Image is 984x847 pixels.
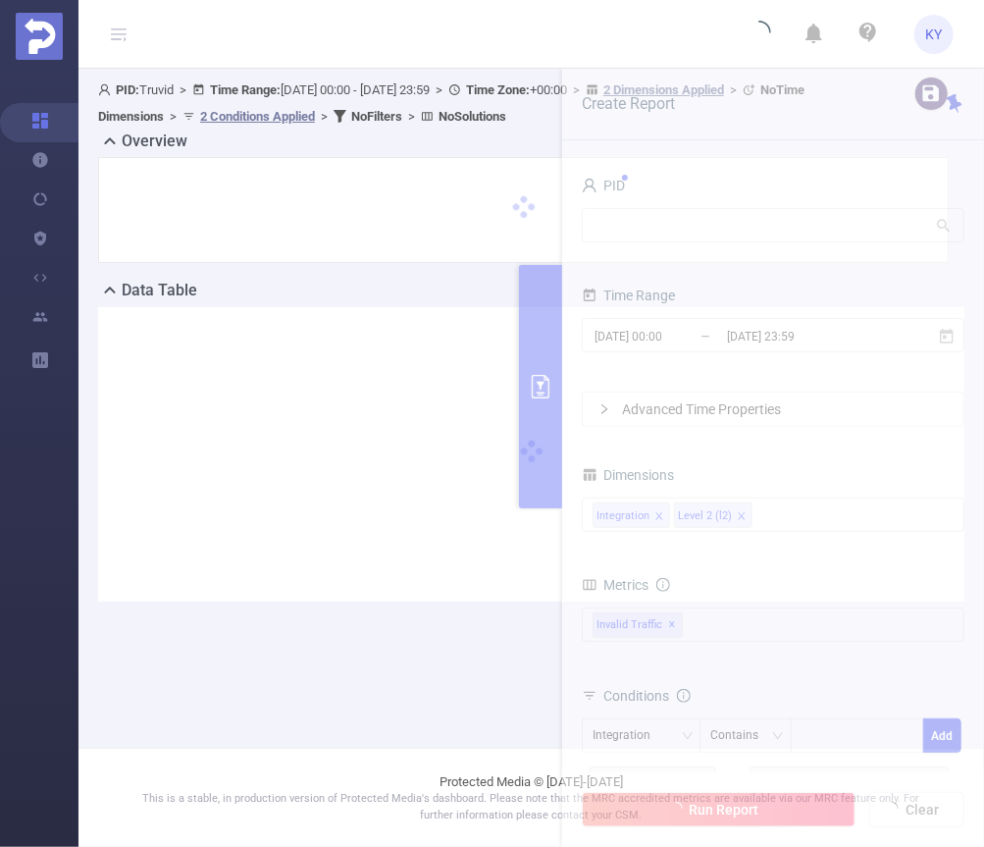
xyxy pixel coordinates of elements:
[466,82,530,97] b: Time Zone:
[16,13,63,60] img: Protected Media
[926,15,943,54] span: KY
[200,109,315,124] u: 2 Conditions Applied
[116,82,139,97] b: PID:
[128,791,935,823] p: This is a stable, in production version of Protected Media's dashboard. Please note that the MRC ...
[164,109,182,124] span: >
[439,109,506,124] b: No Solutions
[98,82,804,124] span: Truvid [DATE] 00:00 - [DATE] 23:59 +00:00
[98,83,116,96] i: icon: user
[430,82,448,97] span: >
[122,130,187,153] h2: Overview
[603,82,724,97] u: 2 Dimensions Applied
[567,82,586,97] span: >
[174,82,192,97] span: >
[402,109,421,124] span: >
[315,109,334,124] span: >
[210,82,281,97] b: Time Range:
[748,21,771,48] i: icon: loading
[724,82,743,97] span: >
[122,279,197,302] h2: Data Table
[351,109,402,124] b: No Filters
